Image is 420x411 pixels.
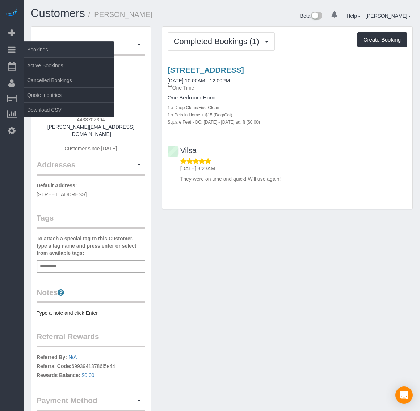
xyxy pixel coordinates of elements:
a: Active Bookings [24,58,114,73]
legend: Referral Rewards [37,331,145,347]
button: Create Booking [357,32,407,47]
a: Help [346,13,361,19]
pre: Type a note and click Enter [37,309,145,317]
img: Automaid Logo [4,7,19,17]
p: They were on time and quick! Will use again! [180,175,407,183]
a: $0.00 [82,372,94,378]
small: 1 x Deep Clean/First Clean [168,105,219,110]
label: Rewards Balance: [37,372,80,379]
img: New interface [310,12,322,21]
a: Download CSV [24,103,114,117]
p: 69939413786f5e44 [37,354,145,381]
a: Quote Inquiries [24,88,114,102]
small: / [PERSON_NAME] [88,10,152,18]
span: Customer since [DATE] [64,146,117,151]
button: Completed Bookings (1) [168,32,275,51]
a: [DATE] 10:00AM - 12:00PM [168,78,230,84]
a: N/A [68,354,77,360]
span: [STREET_ADDRESS] [37,192,87,197]
span: 4433707394 [77,117,105,123]
a: [STREET_ADDRESS] [168,66,244,74]
a: [PERSON_NAME][EMAIL_ADDRESS][DOMAIN_NAME] [47,124,134,137]
a: Cancelled Bookings [24,73,114,87]
small: 1 x Pets in Home + $15 (Dog/Cat) [168,112,232,117]
div: Open Intercom Messenger [395,386,413,404]
a: Beta [300,13,323,19]
span: Bookings [24,41,114,58]
legend: Tags [37,213,145,229]
a: Vilsa [168,146,197,154]
p: [DATE] 8:23AM [180,165,407,172]
legend: Customer Info [37,39,145,56]
label: To attach a special tag to this Customer, type a tag name and press enter or select from availabl... [37,235,145,257]
label: Default Address: [37,182,77,189]
legend: Notes [37,287,145,303]
a: Customers [31,7,85,20]
small: Square Feet - DC: [DATE] - [DATE] sq. ft ($0.00) [168,120,260,125]
p: One Time [168,84,407,91]
label: Referred By: [37,354,67,361]
a: [PERSON_NAME] [366,13,411,19]
span: Completed Bookings (1) [174,37,263,46]
h4: One Bedroom Home [168,95,407,101]
ul: Bookings [24,58,114,117]
label: Referral Code: [37,363,71,370]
